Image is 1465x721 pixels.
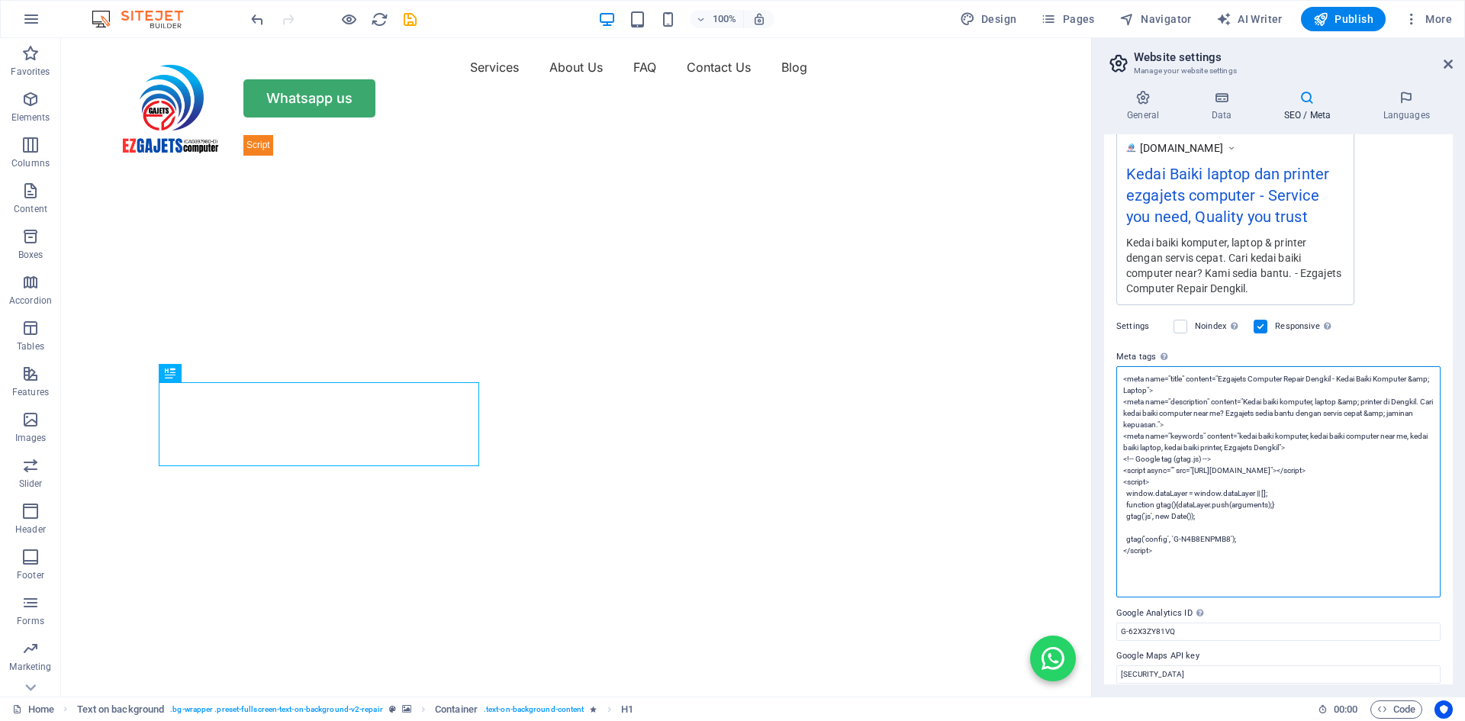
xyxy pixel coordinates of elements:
button: Design [954,7,1023,31]
span: : [1344,703,1347,715]
span: Pages [1041,11,1094,27]
label: Responsive [1275,317,1335,336]
h4: SEO / Meta [1261,90,1360,122]
h4: Languages [1360,90,1453,122]
button: save [401,10,419,28]
i: Undo: Change meta tags (Ctrl+Z) [249,11,266,28]
i: Element contains an animation [590,705,597,713]
span: Navigator [1119,11,1192,27]
span: Code [1377,700,1415,719]
h4: General [1104,90,1188,122]
button: Pages [1035,7,1100,31]
p: Forms [17,615,44,627]
span: Publish [1313,11,1373,27]
i: This element contains a background [402,705,411,713]
p: Tables [17,340,44,352]
i: This element is a customizable preset [389,705,396,713]
img: Editor Logo [88,10,202,28]
h4: Data [1188,90,1261,122]
p: Footer [17,569,44,581]
h6: Session time [1318,700,1358,719]
p: Accordion [9,295,52,307]
span: . text-on-background-content [484,700,584,719]
span: 00 00 [1334,700,1357,719]
span: [DOMAIN_NAME] [1140,140,1223,156]
label: Noindex [1195,317,1244,336]
button: reload [370,10,388,28]
label: Settings [1116,317,1166,336]
p: Columns [11,157,50,169]
button: Publish [1301,7,1386,31]
p: Slider [19,478,43,490]
input: Google Maps API key... [1116,665,1441,684]
button: More [1398,7,1458,31]
button: Click here to leave preview mode and continue editing [340,10,358,28]
p: Marketing [9,661,51,673]
span: Design [960,11,1017,27]
button: Usercentrics [1434,700,1453,719]
a: Click to cancel selection. Double-click to open Pages [12,700,54,719]
label: Google Analytics ID [1116,604,1441,623]
p: Images [15,432,47,444]
p: Content [14,203,47,215]
input: G-1A2B3C456 [1116,623,1441,641]
img: 1-A6QD9ziOi4JpxxRybR6M2A-0m51kYzwv8cAsPiVyVgnsw.png [1126,143,1136,153]
p: Features [12,386,49,398]
p: Header [15,523,46,536]
label: Google Maps API key [1116,647,1441,665]
i: Save (Ctrl+S) [401,11,419,28]
span: AI Writer [1216,11,1283,27]
button: Navigator [1113,7,1198,31]
h6: 100% [713,10,737,28]
div: Kedai Baiki laptop dan printer ezgajets computer - Service you need, Quality you trust [1126,163,1344,235]
button: undo [248,10,266,28]
p: Favorites [11,66,50,78]
h3: Manage your website settings [1134,64,1422,78]
button: Code [1370,700,1422,719]
span: More [1404,11,1452,27]
i: Reload page [371,11,388,28]
div: Design (Ctrl+Alt+Y) [954,7,1023,31]
nav: breadcrumb [77,700,633,719]
p: Elements [11,111,50,124]
span: Click to select. Double-click to edit [435,700,478,719]
span: Click to select. Double-click to edit [621,700,633,719]
span: . bg-wrapper .preset-fullscreen-text-on-background-v2-repair [170,700,382,719]
button: 100% [690,10,744,28]
span: Click to select. Double-click to edit [77,700,165,719]
button: AI Writer [1210,7,1289,31]
p: Boxes [18,249,43,261]
i: On resize automatically adjust zoom level to fit chosen device. [752,12,766,26]
div: Kedai baiki komputer, laptop & printer dengan servis cepat. Cari kedai baiki computer near? Kami ... [1126,234,1344,296]
label: Meta tags [1116,348,1441,366]
h2: Website settings [1134,50,1453,64]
